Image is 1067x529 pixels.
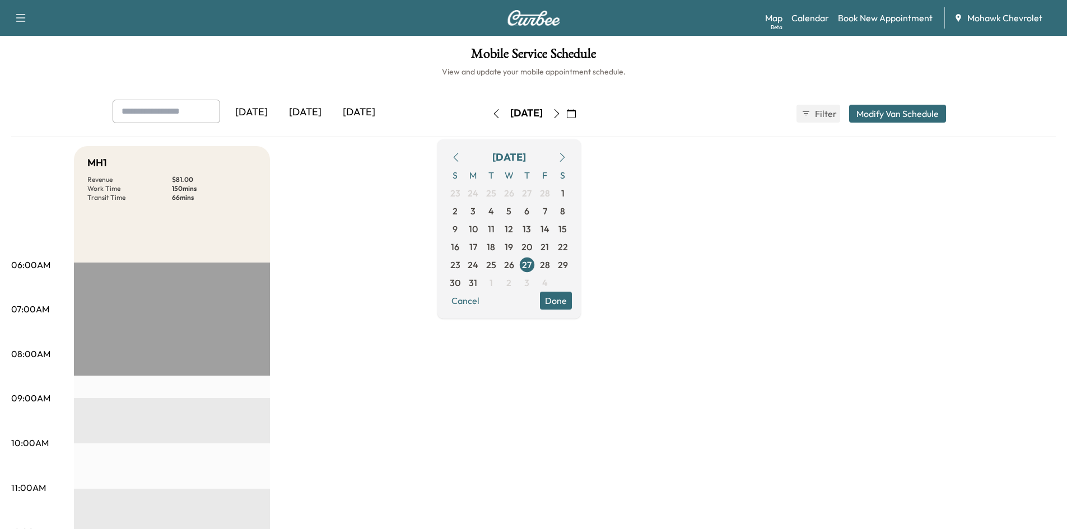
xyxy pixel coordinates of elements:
span: T [482,166,500,184]
p: 06:00AM [11,258,50,271]
span: 7 [543,204,547,218]
a: Calendar [791,11,829,25]
span: 28 [540,258,550,271]
span: 4 [542,276,548,289]
span: 29 [558,258,568,271]
span: 18 [487,240,495,254]
div: [DATE] [510,106,543,120]
span: 26 [504,258,514,271]
span: 6 [524,204,529,218]
span: F [536,166,554,184]
p: 66 mins [172,193,257,202]
span: 23 [450,258,460,271]
span: 19 [505,240,513,254]
p: 07:00AM [11,302,49,316]
span: 25 [486,258,496,271]
span: W [500,166,518,184]
p: 08:00AM [11,347,50,361]
span: S [446,166,464,184]
span: 1 [490,276,493,289]
span: S [554,166,572,184]
p: Work Time [87,184,172,193]
span: 3 [470,204,476,218]
span: 12 [505,222,513,236]
span: 17 [469,240,477,254]
span: 24 [468,258,478,271]
div: [DATE] [332,100,386,125]
span: 28 [540,186,550,200]
button: Done [540,292,572,310]
span: M [464,166,482,184]
span: 2 [506,276,511,289]
h1: Mobile Service Schedule [11,47,1056,66]
p: 10:00AM [11,436,49,450]
span: 9 [453,222,458,236]
span: T [518,166,536,184]
button: Modify Van Schedule [849,105,946,123]
span: 21 [541,240,549,254]
div: [DATE] [492,149,526,165]
span: 13 [523,222,531,236]
span: 11 [488,222,495,236]
p: $ 81.00 [172,175,257,184]
a: MapBeta [765,11,782,25]
span: 15 [558,222,567,236]
span: 16 [451,240,459,254]
a: Book New Appointment [838,11,933,25]
span: 27 [522,258,532,271]
p: 150 mins [172,184,257,193]
button: Cancel [446,292,484,310]
span: 23 [450,186,460,200]
span: 10 [469,222,478,236]
span: 31 [469,276,477,289]
p: 09:00AM [11,391,50,405]
span: 4 [488,204,494,218]
p: Revenue [87,175,172,184]
span: 14 [541,222,549,236]
img: Curbee Logo [507,10,561,26]
span: 3 [524,276,529,289]
div: [DATE] [278,100,332,125]
span: 27 [522,186,532,200]
span: Filter [815,107,835,120]
span: 8 [560,204,565,218]
span: 25 [486,186,496,200]
span: 24 [468,186,478,200]
span: Mohawk Chevrolet [967,11,1042,25]
h5: MH1 [87,155,107,171]
span: 20 [521,240,532,254]
div: [DATE] [225,100,278,125]
div: Beta [771,23,782,31]
p: 11:00AM [11,481,46,494]
span: 1 [561,186,565,200]
button: Filter [796,105,840,123]
span: 30 [450,276,460,289]
h6: View and update your mobile appointment schedule. [11,66,1056,77]
span: 26 [504,186,514,200]
span: 5 [506,204,511,218]
span: 2 [453,204,458,218]
span: 22 [558,240,568,254]
p: Transit Time [87,193,172,202]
